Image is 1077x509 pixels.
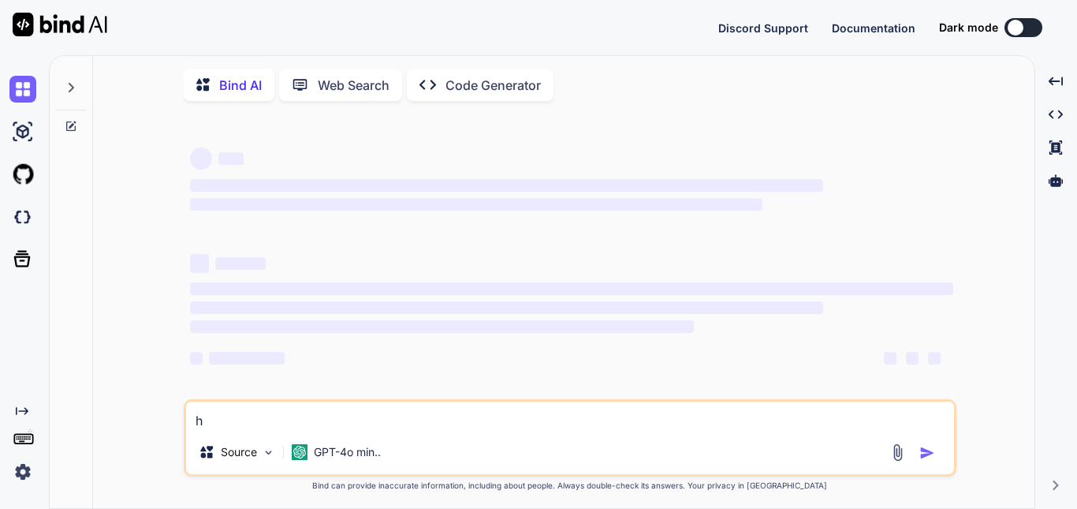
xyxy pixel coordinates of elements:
[209,352,285,365] span: ‌
[9,118,36,145] img: ai-studio
[889,444,907,462] img: attachment
[190,301,823,314] span: ‌
[9,204,36,230] img: darkCloudIdeIcon
[190,179,823,192] span: ‌
[215,257,266,270] span: ‌
[190,320,694,333] span: ‌
[445,76,541,95] p: Code Generator
[919,445,935,461] img: icon
[9,458,36,485] img: settings
[292,444,307,460] img: GPT-4o mini
[318,76,389,95] p: Web Search
[190,283,953,295] span: ‌
[884,352,896,365] span: ‌
[190,148,212,170] span: ‌
[218,152,244,165] span: ‌
[190,198,762,211] span: ‌
[9,76,36,103] img: chat
[718,20,808,36] button: Discord Support
[832,21,915,35] span: Documentation
[262,446,275,459] img: Pick Models
[219,76,262,95] p: Bind AI
[928,352,941,365] span: ‌
[190,254,209,273] span: ‌
[832,20,915,36] button: Documentation
[718,21,808,35] span: Discord Support
[190,352,203,365] span: ‌
[314,444,381,460] p: GPT-4o min..
[9,161,36,188] img: githubLight
[13,13,107,36] img: Bind AI
[184,480,956,492] p: Bind can provide inaccurate information, including about people. Always double-check its answers....
[221,444,257,460] p: Source
[939,20,998,36] span: Dark mode
[186,402,954,430] textarea: h
[906,352,919,365] span: ‌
